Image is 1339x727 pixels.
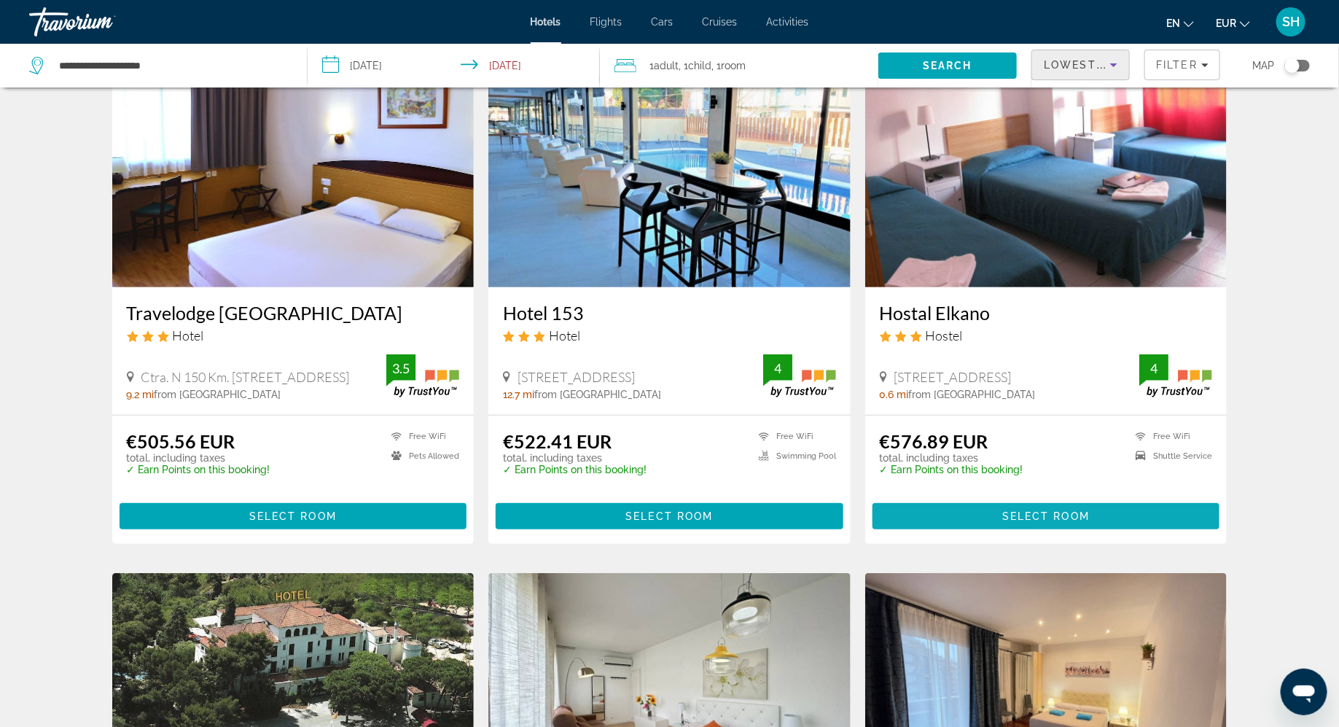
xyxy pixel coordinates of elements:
[923,60,972,71] span: Search
[503,302,836,324] a: Hotel 153
[679,55,711,76] span: , 1
[590,16,622,28] a: Flights
[1281,669,1327,715] iframe: Button to launch messaging window
[752,430,836,443] li: Free WiFi
[600,44,878,88] button: Travelers: 1 adult, 1 child
[127,464,270,475] p: ✓ Earn Points on this booking!
[503,452,647,464] p: total, including taxes
[534,389,661,400] span: from [GEOGRAPHIC_DATA]
[127,389,155,400] span: 9.2 mi
[1216,18,1236,29] span: EUR
[1274,59,1310,72] button: Toggle map
[873,507,1220,523] a: Select Room
[880,327,1213,343] div: 3 star Hostel
[649,55,679,76] span: 1
[1252,55,1274,76] span: Map
[880,389,909,400] span: 0.6 mi
[1128,450,1212,462] li: Shuttle Service
[909,389,1036,400] span: from [GEOGRAPHIC_DATA]
[518,369,635,385] span: [STREET_ADDRESS]
[865,54,1227,287] img: Hostal Elkano
[721,60,746,71] span: Room
[878,53,1018,79] button: Search
[703,16,738,28] a: Cruises
[1166,18,1180,29] span: en
[688,60,711,71] span: Child
[384,450,459,462] li: Pets Allowed
[488,54,851,287] img: Hotel 153
[155,389,281,400] span: from [GEOGRAPHIC_DATA]
[654,60,679,71] span: Adult
[127,327,460,343] div: 3 star Hotel
[1216,12,1250,34] button: Change currency
[127,302,460,324] a: Travelodge [GEOGRAPHIC_DATA]
[29,3,175,41] a: Travorium
[503,430,612,452] ins: €522.41 EUR
[496,507,843,523] a: Select Room
[1282,15,1300,29] span: SH
[386,359,415,377] div: 3.5
[141,369,350,385] span: Ctra. N 150 Km. [STREET_ADDRESS]
[127,430,235,452] ins: €505.56 EUR
[127,452,270,464] p: total, including taxes
[1272,7,1310,37] button: User Menu
[1156,59,1198,71] span: Filter
[625,510,713,522] span: Select Room
[894,369,1012,385] span: [STREET_ADDRESS]
[120,503,467,529] button: Select Room
[1002,510,1090,522] span: Select Room
[1139,354,1212,397] img: TrustYou guest rating badge
[767,16,809,28] a: Activities
[120,507,467,523] a: Select Room
[58,55,285,77] input: Search hotel destination
[711,55,746,76] span: , 1
[880,430,988,452] ins: €576.89 EUR
[308,44,601,88] button: Select check in and out date
[549,327,580,343] span: Hotel
[1128,430,1212,443] li: Free WiFi
[531,16,561,28] a: Hotels
[880,452,1023,464] p: total, including taxes
[112,54,475,287] img: Travelodge Barcelona del Valles
[1044,59,1137,71] span: Lowest Price
[1144,50,1220,80] button: Filters
[503,389,534,400] span: 12.7 mi
[386,354,459,397] img: TrustYou guest rating badge
[652,16,674,28] a: Cars
[503,464,647,475] p: ✓ Earn Points on this booking!
[1166,12,1194,34] button: Change language
[752,450,836,462] li: Swimming Pool
[1139,359,1168,377] div: 4
[873,503,1220,529] button: Select Room
[503,327,836,343] div: 3 star Hotel
[763,354,836,397] img: TrustYou guest rating badge
[763,359,792,377] div: 4
[880,302,1213,324] a: Hostal Elkano
[384,430,459,443] li: Free WiFi
[1044,56,1117,74] mat-select: Sort by
[926,327,963,343] span: Hostel
[249,510,337,522] span: Select Room
[496,503,843,529] button: Select Room
[880,464,1023,475] p: ✓ Earn Points on this booking!
[173,327,204,343] span: Hotel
